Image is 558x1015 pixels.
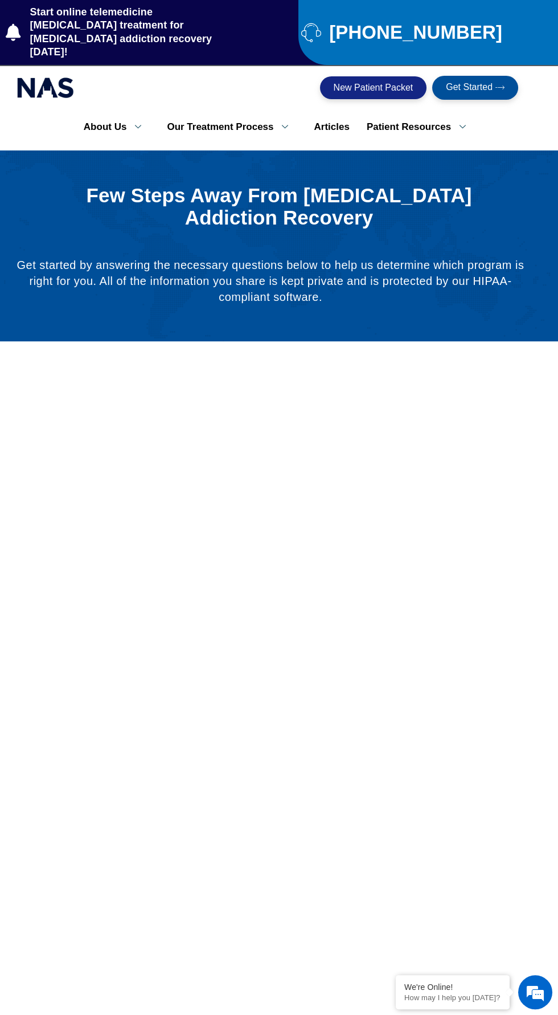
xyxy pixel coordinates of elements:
a: New Patient Packet [320,76,427,99]
p: Get started by answering the necessary questions below to help us determine which program is righ... [11,257,530,305]
p: How may I help you today? [404,993,501,1002]
textarea: Type your message and hit 'Enter' [6,311,217,351]
a: Patient Resources [358,115,483,139]
a: Start online telemedicine [MEDICAL_DATA] treatment for [MEDICAL_DATA] addiction recovery [DATE]! [6,6,240,59]
div: Chat with us now [76,60,208,75]
span: We're online! [66,144,157,259]
div: Minimize live chat window [187,6,214,33]
a: Get Started [432,76,518,100]
a: Articles [305,115,358,139]
h1: Few Steps Away From [MEDICAL_DATA] Addiction Recovery [40,185,518,229]
div: Navigation go back [13,59,30,76]
span: Start online telemedicine [MEDICAL_DATA] treatment for [MEDICAL_DATA] addiction recovery [DATE]! [27,6,240,59]
a: About Us [75,115,159,139]
a: Our Treatment Process [158,115,305,139]
div: We're Online! [404,983,501,992]
span: [PHONE_NUMBER] [326,26,502,39]
a: [PHONE_NUMBER] [301,22,552,42]
img: national addiction specialists online suboxone clinic - logo [17,75,74,101]
span: New Patient Packet [334,83,413,92]
span: Get Started [446,83,493,93]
